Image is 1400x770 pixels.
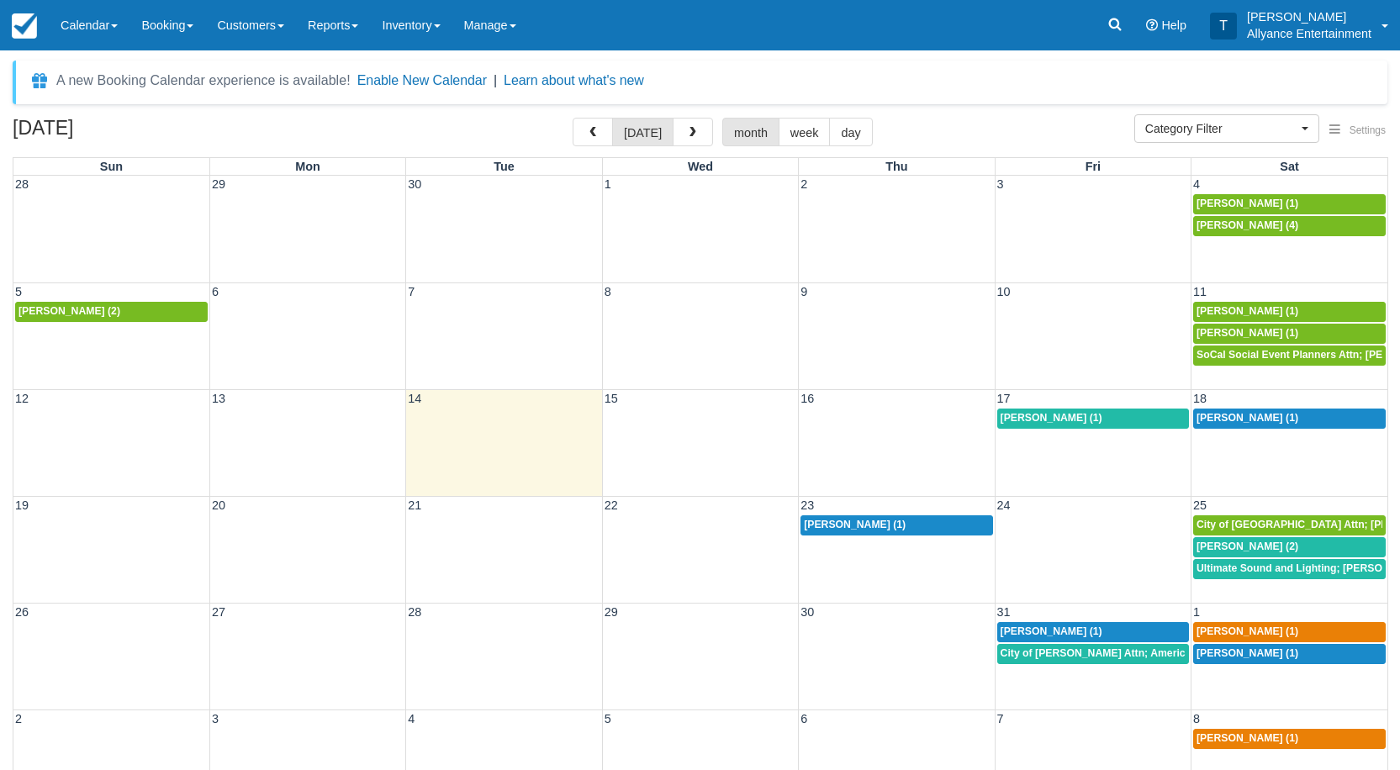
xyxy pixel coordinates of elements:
i: Help [1146,19,1158,31]
span: 4 [406,712,416,725]
span: 3 [996,177,1006,191]
span: 18 [1191,392,1208,405]
span: 26 [13,605,30,619]
a: City of [GEOGRAPHIC_DATA] Attn; [PERSON_NAME] (2) [1193,515,1386,535]
button: [DATE] [612,118,674,146]
span: 11 [1191,285,1208,298]
button: month [722,118,779,146]
span: 23 [799,498,816,512]
span: 8 [603,285,613,298]
span: [PERSON_NAME] (1) [1197,647,1298,659]
span: 7 [406,285,416,298]
a: [PERSON_NAME] (1) [1193,324,1386,344]
span: 28 [406,605,423,619]
span: [PERSON_NAME] (1) [1001,625,1102,637]
span: 22 [603,498,620,512]
a: [PERSON_NAME] (2) [15,302,208,322]
a: [PERSON_NAME] (1) [1193,622,1386,642]
span: [PERSON_NAME] (1) [1197,198,1298,209]
span: 6 [210,285,220,298]
span: [PERSON_NAME] (1) [1197,625,1298,637]
button: Enable New Calendar [357,72,487,89]
span: City of [PERSON_NAME] Attn; America [PERSON_NAME] (1) [1001,647,1296,659]
span: 6 [799,712,809,725]
span: 28 [13,177,30,191]
span: [PERSON_NAME] (2) [1197,541,1298,552]
a: [PERSON_NAME] (1) [997,409,1189,429]
span: 7 [996,712,1006,725]
span: 13 [210,392,227,405]
span: 9 [799,285,809,298]
h2: [DATE] [13,118,225,149]
span: Mon [295,160,320,173]
span: [PERSON_NAME] (1) [1197,305,1298,317]
span: 29 [603,605,620,619]
a: Learn about what's new [504,73,644,87]
img: checkfront-main-nav-mini-logo.png [12,13,37,39]
a: [PERSON_NAME] (1) [997,622,1189,642]
span: 2 [799,177,809,191]
span: [PERSON_NAME] (1) [1197,327,1298,339]
div: A new Booking Calendar experience is available! [56,71,351,91]
span: Category Filter [1145,120,1297,137]
span: 5 [13,285,24,298]
a: City of [PERSON_NAME] Attn; America [PERSON_NAME] (1) [997,644,1189,664]
button: day [829,118,872,146]
span: 20 [210,498,227,512]
a: [PERSON_NAME] (1) [1193,644,1386,664]
span: Fri [1086,160,1101,173]
a: [PERSON_NAME] (1) [800,515,992,535]
span: 1 [603,177,613,191]
a: [PERSON_NAME] (2) [1193,537,1386,557]
span: Thu [885,160,907,173]
span: 3 [210,712,220,725]
span: 29 [210,177,227,191]
span: 10 [996,285,1012,298]
span: 4 [1191,177,1202,191]
a: [PERSON_NAME] (1) [1193,194,1386,214]
span: 30 [799,605,816,619]
span: 12 [13,392,30,405]
span: [PERSON_NAME] (2) [18,305,120,317]
span: [PERSON_NAME] (4) [1197,219,1298,231]
span: 8 [1191,712,1202,725]
span: 31 [996,605,1012,619]
span: 19 [13,498,30,512]
span: Sat [1280,160,1298,173]
span: 14 [406,392,423,405]
span: 16 [799,392,816,405]
span: [PERSON_NAME] (1) [804,519,906,530]
span: | [494,73,497,87]
button: Category Filter [1134,114,1319,143]
span: [PERSON_NAME] (1) [1197,732,1298,744]
span: [PERSON_NAME] (1) [1001,412,1102,424]
a: [PERSON_NAME] (1) [1193,729,1386,749]
div: T [1210,13,1237,40]
a: [PERSON_NAME] (1) [1193,302,1386,322]
span: 27 [210,605,227,619]
span: Help [1161,18,1186,32]
p: [PERSON_NAME] [1247,8,1371,25]
span: 15 [603,392,620,405]
span: Tue [494,160,515,173]
span: Settings [1350,124,1386,136]
span: 2 [13,712,24,725]
a: [PERSON_NAME] (4) [1193,216,1386,236]
span: Wed [688,160,713,173]
span: Sun [100,160,123,173]
span: [PERSON_NAME] (1) [1197,412,1298,424]
span: 17 [996,392,1012,405]
span: 25 [1191,498,1208,512]
button: week [779,118,831,146]
a: SoCal Social Event Planners Attn; [PERSON_NAME] (2) [1193,345,1386,366]
span: 5 [603,712,613,725]
button: Settings [1319,119,1396,143]
a: [PERSON_NAME] (1) [1193,409,1386,429]
a: Ultimate Sound and Lighting; [PERSON_NAME] (1) [1193,559,1386,579]
span: 21 [406,498,423,512]
span: 1 [1191,605,1202,619]
p: Allyance Entertainment [1247,25,1371,42]
span: 30 [406,177,423,191]
span: 24 [996,498,1012,512]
